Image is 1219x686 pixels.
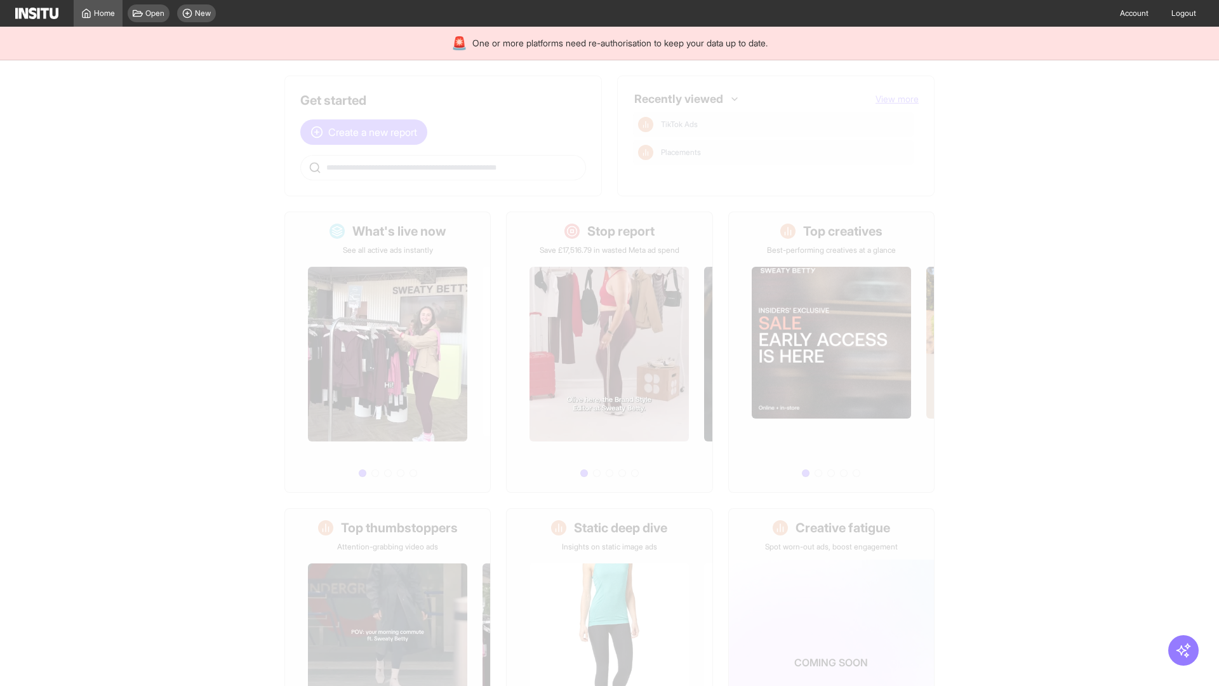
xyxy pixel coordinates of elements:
span: New [195,8,211,18]
span: Home [94,8,115,18]
div: 🚨 [451,34,467,52]
span: One or more platforms need re-authorisation to keep your data up to date. [472,37,768,50]
img: Logo [15,8,58,19]
span: Open [145,8,164,18]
